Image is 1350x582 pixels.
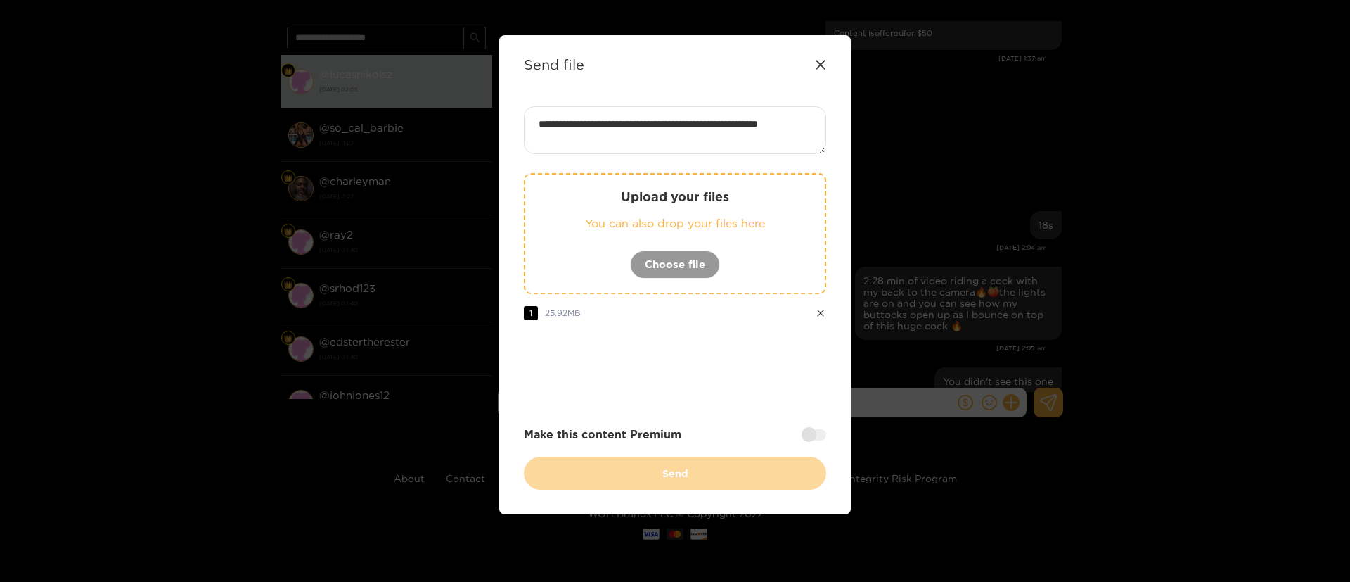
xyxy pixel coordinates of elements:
button: Send [524,457,826,490]
span: 25.92 MB [545,308,581,317]
button: Choose file [630,251,720,279]
strong: Send file [524,56,584,72]
p: Upload your files [553,189,797,205]
span: 1 [524,306,538,320]
p: You can also drop your files here [553,215,797,232]
strong: Make this content Premium [524,426,681,443]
